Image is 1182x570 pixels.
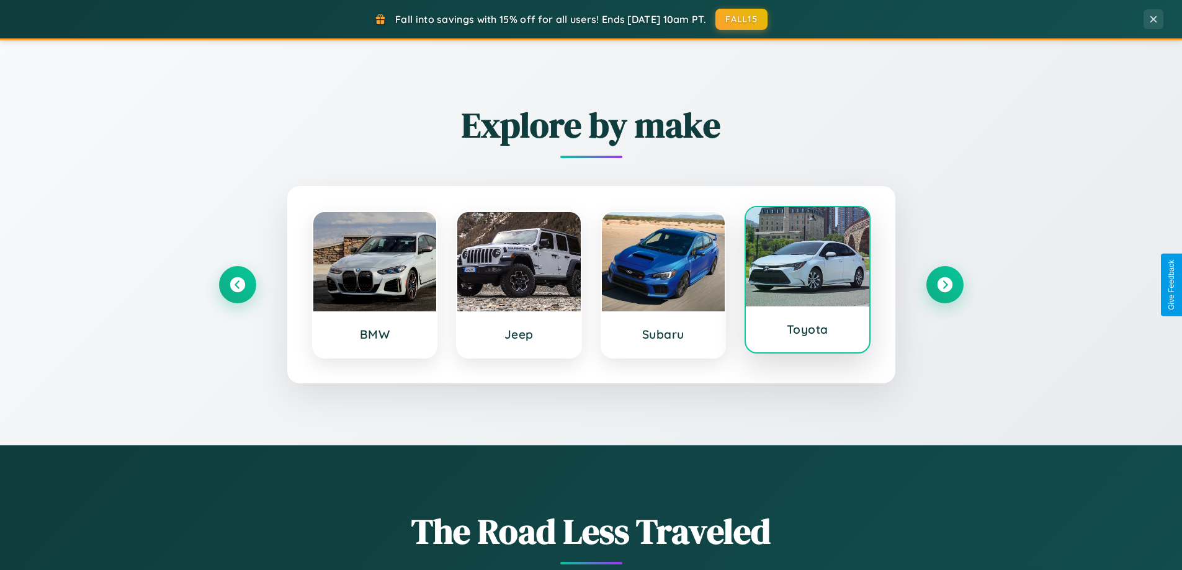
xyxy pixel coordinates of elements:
[1167,260,1176,310] div: Give Feedback
[614,327,713,342] h3: Subaru
[758,322,857,337] h3: Toyota
[219,507,964,555] h1: The Road Less Traveled
[715,9,768,30] button: FALL15
[395,13,706,25] span: Fall into savings with 15% off for all users! Ends [DATE] 10am PT.
[470,327,568,342] h3: Jeep
[219,101,964,149] h2: Explore by make
[326,327,424,342] h3: BMW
